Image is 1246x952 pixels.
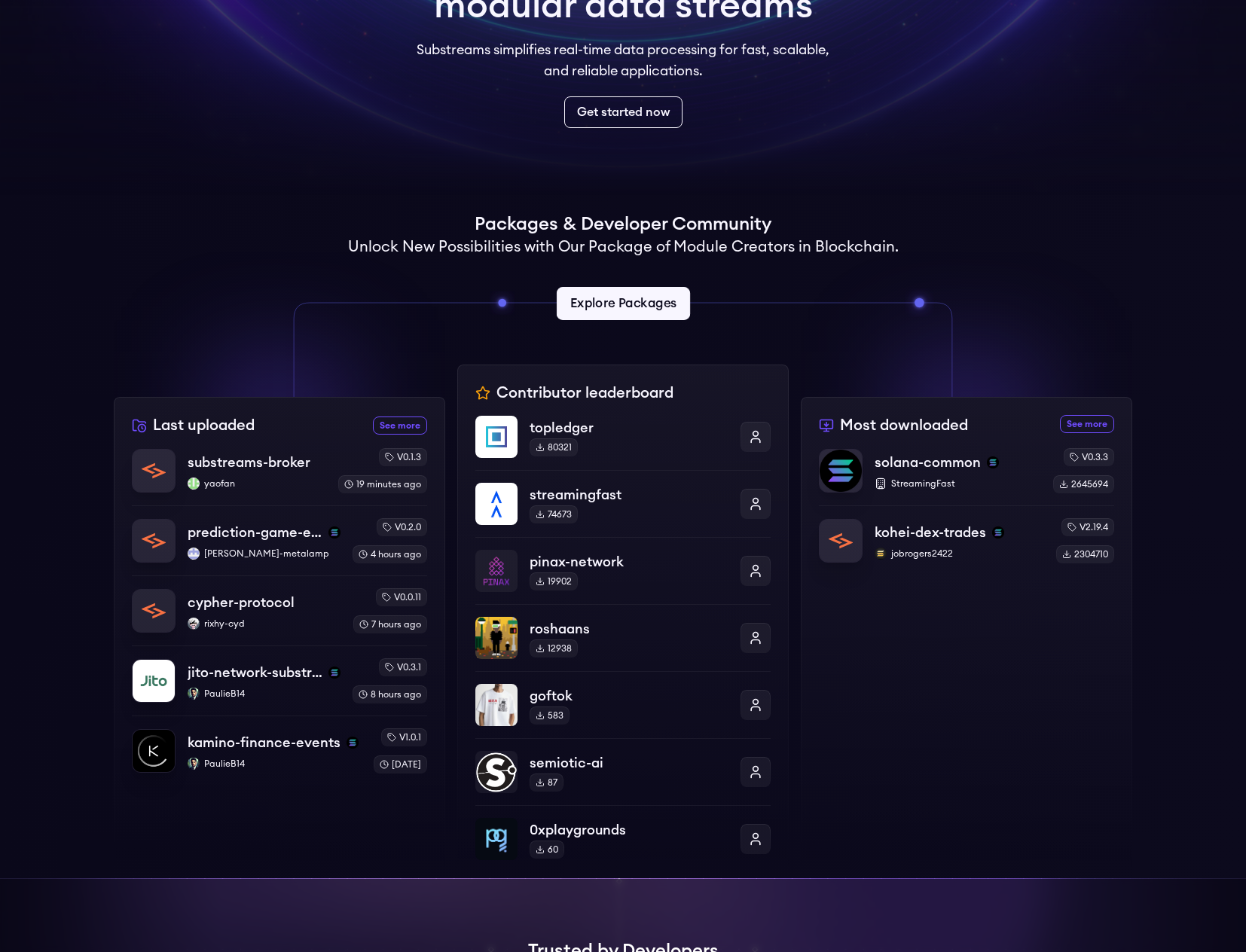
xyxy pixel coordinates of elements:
[475,818,518,860] img: 0xplaygrounds
[188,478,326,490] p: yaofan
[530,618,728,639] p: roshaans
[1056,545,1114,563] div: 2304710
[475,483,518,525] img: streamingfast
[875,548,1044,560] p: jobrogers2422
[530,484,728,505] p: streamingfast
[188,452,310,473] p: substreams-broker
[530,551,728,572] p: pinax-network
[475,537,771,604] a: pinax-networkpinax-network19902
[406,39,840,81] p: Substreams simplifies real-time data processing for fast, scalable, and reliable applications.
[1053,475,1114,493] div: 2645694
[819,448,1114,505] a: solana-commonsolana-commonsolanaStreamingFastv0.3.32645694
[530,685,728,706] p: goftok
[377,518,427,536] div: v0.2.0
[188,548,200,560] img: ilya-metalamp
[328,526,341,539] img: solana
[132,716,427,773] a: kamino-finance-eventskamino-finance-eventssolanaPaulieB14PaulieB14v1.0.1[DATE]
[475,671,771,738] a: goftokgoftok583
[381,728,427,746] div: v1.0.1
[188,478,200,490] img: yaofan
[530,505,578,523] div: 74673
[475,805,771,860] a: 0xplaygrounds0xplaygrounds60
[132,575,427,645] a: cypher-protocolcypher-protocolrixhy-cydrixhy-cydv0.0.117 hours ago
[564,96,683,128] a: Get started now
[188,618,341,630] p: rixhy-cyd
[133,450,175,492] img: substreams-broker
[530,773,563,792] div: 87
[188,522,322,543] p: prediction-game-events
[353,545,427,563] div: 4 hours ago
[475,416,771,470] a: topledgertopledger80321
[188,688,341,700] p: PaulieB14
[530,438,578,456] div: 80321
[819,505,1114,563] a: kohei-dex-tradeskohei-dex-tradessolanajobrogers2422jobrogers2422v2.19.42304710
[132,505,427,575] a: prediction-game-eventsprediction-game-eventssolanailya-metalamp[PERSON_NAME]-metalampv0.2.04 hour...
[475,212,771,236] h1: Packages & Developer Community
[556,287,689,320] a: Explore Packages
[188,758,200,770] img: PaulieB14
[188,548,341,560] p: [PERSON_NAME]-metalamp
[1064,448,1114,466] div: v0.3.3
[133,590,175,632] img: cypher-protocol
[820,450,862,492] img: solana-common
[875,548,887,560] img: jobrogers2422
[133,520,175,562] img: prediction-game-events
[530,841,564,859] div: 60
[530,572,578,590] div: 19902
[133,660,175,702] img: jito-network-substreams
[820,520,862,562] img: kohei-dex-trades
[188,662,322,683] p: jito-network-substreams
[475,604,771,671] a: roshaansroshaans12938
[347,737,359,749] img: solana
[530,752,728,773] p: semiotic-ai
[987,456,999,468] img: solana
[132,645,427,716] a: jito-network-substreamsjito-network-substreamssolanaPaulieB14PaulieB14v0.3.18 hours ago
[188,618,200,630] img: rixhy-cyd
[475,470,771,537] a: streamingfaststreamingfast74673
[328,667,341,679] img: solana
[1061,518,1114,536] div: v2.19.4
[374,755,427,773] div: [DATE]
[992,526,1004,539] img: solana
[188,758,362,770] p: PaulieB14
[475,684,518,726] img: goftok
[875,522,986,543] p: kohei-dex-trades
[530,417,728,438] p: topledger
[475,550,518,592] img: pinax-network
[875,478,1041,490] p: StreamingFast
[132,448,427,505] a: substreams-brokersubstreams-brokeryaofanyaofanv0.1.319 minutes ago
[475,738,771,805] a: semiotic-aisemiotic-ai87
[353,615,427,633] div: 7 hours ago
[376,588,427,606] div: v0.0.11
[475,617,518,659] img: roshaans
[188,688,200,700] img: PaulieB14
[373,416,427,435] a: See more recently uploaded packages
[530,706,570,725] div: 583
[379,658,427,676] div: v0.3.1
[188,732,341,753] p: kamino-finance-events
[338,475,427,493] div: 19 minutes ago
[875,452,981,473] p: solana-common
[348,236,899,258] h2: Unlock New Possibilities with Our Package of Module Creators in Blockchain.
[475,751,518,793] img: semiotic-ai
[1060,415,1114,433] a: See more most downloaded packages
[133,730,175,772] img: kamino-finance-events
[475,416,518,458] img: topledger
[353,685,427,703] div: 8 hours ago
[188,592,295,613] p: cypher-protocol
[379,448,427,466] div: v0.1.3
[530,819,728,841] p: 0xplaygrounds
[530,639,578,658] div: 12938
